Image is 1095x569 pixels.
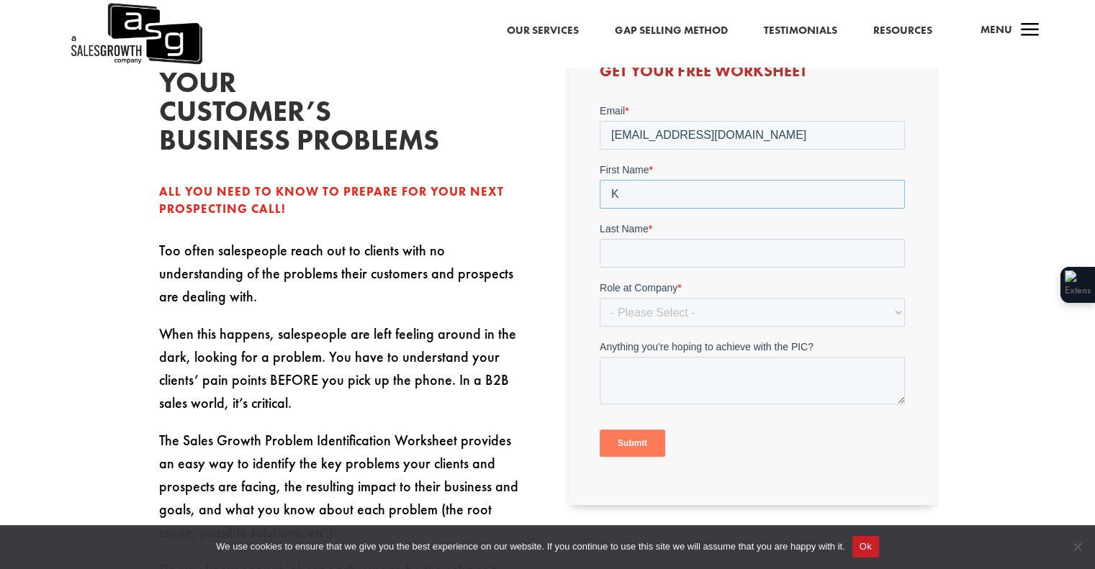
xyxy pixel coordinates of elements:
[852,536,879,557] button: Ok
[159,40,375,162] h2: Diagnose your customer’s business problems
[216,540,844,554] span: We use cookies to ensure that we give you the best experience on our website. If you continue to ...
[600,63,905,86] h3: Get Your Free Worksheet
[159,239,526,322] p: Too often salespeople reach out to clients with no understanding of the problems their customers ...
[1065,270,1091,299] img: Extension Icon
[873,22,932,40] a: Resources
[1016,17,1045,45] span: a
[159,183,526,218] div: All you need to know to prepare for your next prospecting call!
[159,429,526,558] p: The Sales Growth Problem Identification Worksheet provides an easy way to identify the key proble...
[159,322,526,429] p: When this happens, salespeople are left feeling around in the dark, looking for a problem. You ha...
[764,22,837,40] a: Testimonials
[1070,540,1084,554] span: No
[615,22,728,40] a: Gap Selling Method
[600,104,905,481] iframe: Form 0
[507,22,579,40] a: Our Services
[981,22,1012,37] span: Menu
